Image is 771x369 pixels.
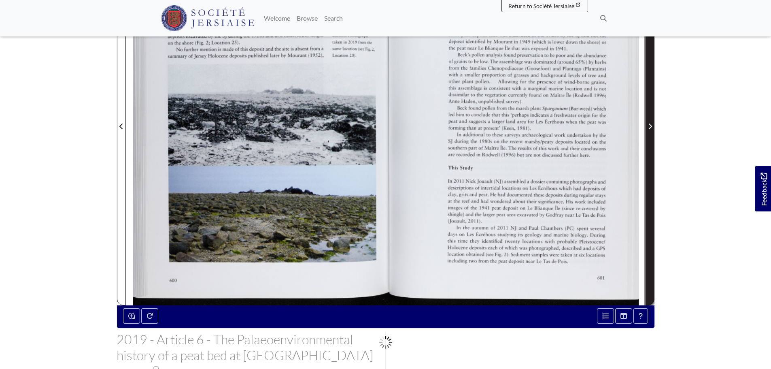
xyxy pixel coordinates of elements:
a: Search [321,10,346,26]
img: Société Jersiaise [161,5,255,31]
a: Would you like to provide feedback? [755,166,771,211]
button: Rotate the book [141,308,158,324]
a: Welcome [261,10,293,26]
a: Société Jersiaise logo [161,3,255,33]
button: Enable or disable loupe tool (Alt+L) [123,308,140,324]
span: Return to Société Jersiaise [508,2,574,9]
button: Help [633,308,648,324]
span: Feedback [759,173,769,205]
button: Open metadata window [597,308,614,324]
a: Browse [293,10,321,26]
button: Thumbnails [615,308,632,324]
